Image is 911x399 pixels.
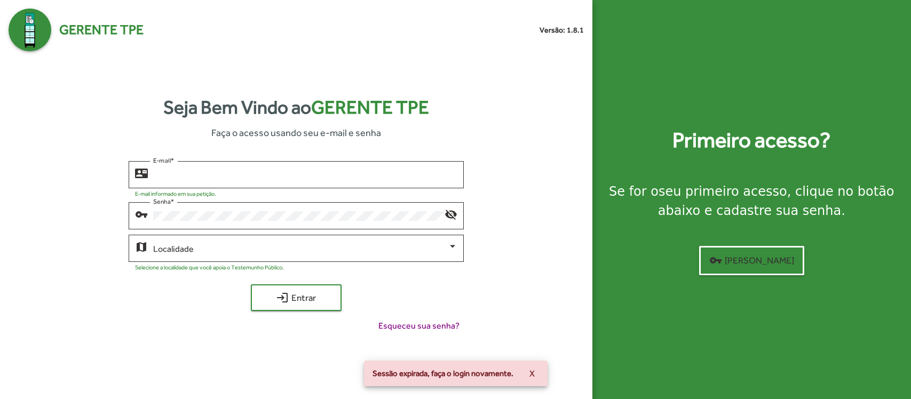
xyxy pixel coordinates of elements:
[260,288,332,307] span: Entrar
[211,125,381,140] span: Faça o acesso usando seu e-mail e senha
[699,246,804,275] button: [PERSON_NAME]
[445,208,457,220] mat-icon: visibility_off
[605,182,898,220] div: Se for o , clique no botão abaixo e cadastre sua senha.
[135,166,148,179] mat-icon: contact_mail
[135,190,216,197] mat-hint: E-mail informado em sua petição.
[529,364,535,383] span: X
[311,97,429,118] span: Gerente TPE
[163,93,429,122] strong: Seja Bem Vindo ao
[521,364,543,383] button: X
[373,368,513,379] span: Sessão expirada, faça o login novamente.
[659,184,787,199] strong: seu primeiro acesso
[709,254,722,267] mat-icon: vpn_key
[709,251,794,270] span: [PERSON_NAME]
[135,240,148,253] mat-icon: map
[135,208,148,220] mat-icon: vpn_key
[9,9,51,51] img: Logo Gerente
[276,291,289,304] mat-icon: login
[135,264,284,270] mat-hint: Selecione a localidade que você apoia o Testemunho Público.
[672,124,830,156] strong: Primeiro acesso?
[378,320,460,332] span: Esqueceu sua senha?
[251,284,342,311] button: Entrar
[59,20,144,40] span: Gerente TPE
[540,25,584,36] small: Versão: 1.8.1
